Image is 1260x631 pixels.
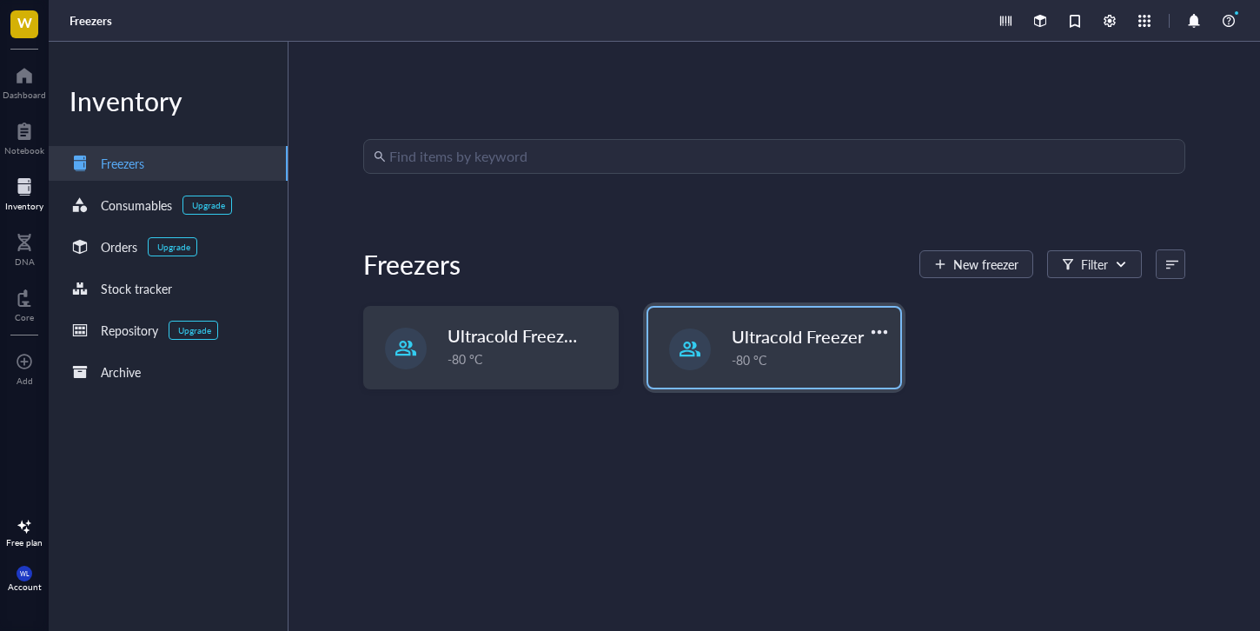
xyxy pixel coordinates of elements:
[17,11,32,33] span: W
[1081,255,1108,274] div: Filter
[101,321,158,340] div: Repository
[101,154,144,173] div: Freezers
[20,570,29,577] span: WL
[17,375,33,386] div: Add
[6,537,43,548] div: Free plan
[101,196,172,215] div: Consumables
[49,83,288,118] div: Inventory
[49,313,288,348] a: RepositoryUpgrade
[15,256,35,267] div: DNA
[49,355,288,389] a: Archive
[15,312,34,322] div: Core
[5,201,43,211] div: Inventory
[101,279,172,298] div: Stock tracker
[49,188,288,223] a: ConsumablesUpgrade
[101,237,137,256] div: Orders
[49,271,288,306] a: Stock tracker
[49,229,288,264] a: OrdersUpgrade
[953,257,1018,271] span: New freezer
[4,117,44,156] a: Notebook
[4,145,44,156] div: Notebook
[192,200,225,210] div: Upgrade
[101,362,141,382] div: Archive
[15,229,35,267] a: DNA
[15,284,34,322] a: Core
[448,323,656,348] span: Ultracold Freezer Fall 2025
[5,173,43,211] a: Inventory
[732,350,890,369] div: -80 °C
[919,250,1033,278] button: New freezer
[70,13,116,29] a: Freezers
[49,146,288,181] a: Freezers
[3,62,46,100] a: Dashboard
[157,242,190,252] div: Upgrade
[178,325,211,335] div: Upgrade
[3,90,46,100] div: Dashboard
[8,581,42,592] div: Account
[448,349,607,369] div: -80 °C
[732,324,864,349] span: Ultracold Freezer
[363,247,461,282] div: Freezers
